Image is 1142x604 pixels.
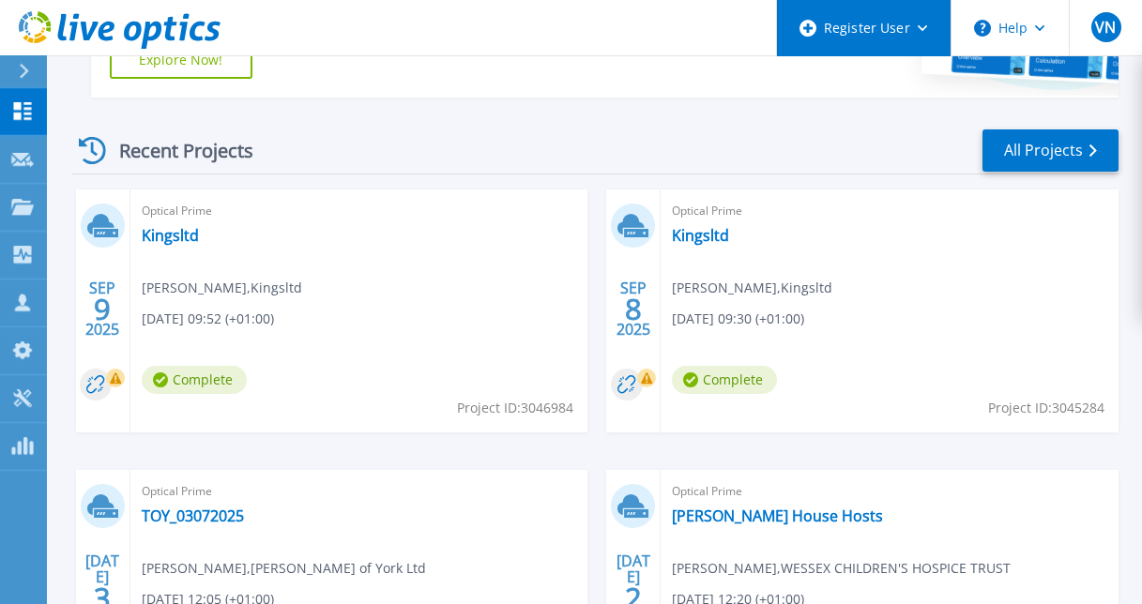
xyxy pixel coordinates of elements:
div: SEP 2025 [84,275,120,343]
span: Complete [672,366,777,394]
span: Optical Prime [142,201,577,221]
span: Project ID: 3046984 [457,398,573,418]
span: VN [1095,20,1116,35]
a: Explore Now! [110,41,252,79]
span: [DATE] 09:30 (+01:00) [672,309,804,329]
span: 9 [94,301,111,317]
a: [PERSON_NAME] House Hosts [672,506,883,525]
span: Complete [142,366,247,394]
span: Project ID: 3045284 [988,398,1104,418]
div: SEP 2025 [616,275,651,343]
a: Kingsltd [142,226,199,245]
span: [PERSON_NAME] , Kingsltd [142,278,302,298]
span: [PERSON_NAME] , WESSEX CHILDREN'S HOSPICE TRUST [672,558,1011,579]
span: [PERSON_NAME] , [PERSON_NAME] of York Ltd [142,558,426,579]
a: All Projects [982,129,1119,172]
div: Recent Projects [72,128,279,174]
span: Optical Prime [672,481,1107,502]
span: Optical Prime [672,201,1107,221]
span: [DATE] 09:52 (+01:00) [142,309,274,329]
span: [PERSON_NAME] , Kingsltd [672,278,832,298]
span: Optical Prime [142,481,577,502]
span: 8 [625,301,642,317]
a: Kingsltd [672,226,729,245]
a: TOY_03072025 [142,506,244,525]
